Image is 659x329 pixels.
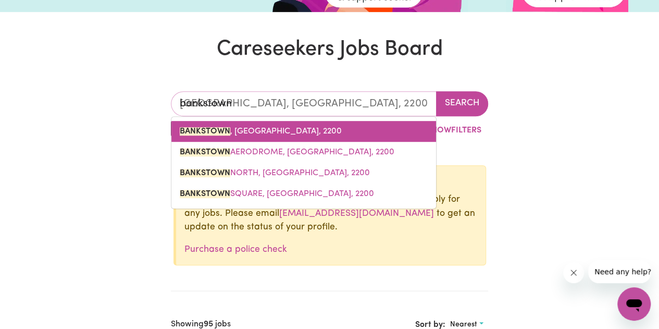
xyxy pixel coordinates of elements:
[6,7,63,16] span: Need any help?
[617,287,651,321] iframe: Button to launch messaging window
[450,321,477,328] span: Nearest
[180,169,370,177] span: NORTH, [GEOGRAPHIC_DATA], 2200
[180,190,230,198] mark: BANKSTOWN
[180,127,230,136] mark: BANKSTOWN
[180,148,394,156] span: AERODROME, [GEOGRAPHIC_DATA], 2200
[407,120,488,140] button: ShowFilters
[171,163,436,184] a: BANKSTOWN NORTH, New South Wales, 2200
[204,320,213,328] b: 95
[171,91,437,116] input: Enter a suburb or postcode
[180,190,374,198] span: SQUARE, [GEOGRAPHIC_DATA], 2200
[171,142,436,163] a: BANKSTOWN AERODROME, New South Wales, 2200
[180,148,230,156] mark: BANKSTOWN
[427,126,451,135] span: Show
[436,91,488,116] button: Search
[180,169,230,177] mark: BANKSTOWN
[415,320,445,328] span: Sort by:
[171,184,436,204] a: BANKSTOWN SQUARE, New South Wales, 2200
[171,116,437,209] div: menu-options
[180,127,342,136] span: , [GEOGRAPHIC_DATA], 2200
[184,245,287,254] a: Purchase a police check
[171,121,436,142] a: BANKSTOWN, New South Wales, 2200
[588,260,651,283] iframe: Message from company
[184,193,477,234] p: Your profile is currently not active, so you are unable to apply for any jobs. Please email to ge...
[279,209,434,218] a: [EMAIL_ADDRESS][DOMAIN_NAME]
[563,262,584,283] iframe: Close message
